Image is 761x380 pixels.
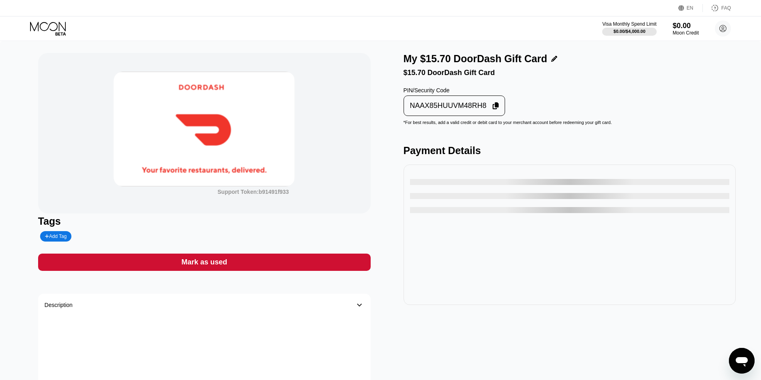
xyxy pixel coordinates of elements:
iframe: Button to launch messaging window [729,348,755,374]
div: Add Tag [45,234,67,239]
div: 󰅀 [355,300,364,310]
div: Moon Credit [673,30,699,36]
div: FAQ [703,4,731,12]
div: FAQ [721,5,731,11]
div: My $15.70 DoorDash Gift Card [404,53,547,65]
div: Payment Details [404,145,736,156]
div: NAAX85HUUVM48RH8 [404,96,505,116]
div: $0.00 / $4,000.00 [613,29,645,34]
div: Visa Monthly Spend Limit$0.00/$4,000.00 [602,21,656,36]
div: Description [45,302,73,308]
div: Tags [38,215,371,227]
div: $0.00Moon Credit [673,22,699,36]
div: PIN/Security Code [404,87,505,93]
div: Support Token:b91491f933 [217,189,289,195]
div: Support Token: b91491f933 [217,189,289,195]
div: * For best results, add a valid credit or debit card to your merchant account before redeeming yo... [404,120,736,125]
div: $0.00 [673,22,699,30]
div: Mark as used [181,258,227,267]
div: Mark as used [38,254,371,271]
div: EN [687,5,694,11]
div: NAAX85HUUVM48RH8 [410,101,487,110]
div: Visa Monthly Spend Limit [602,21,656,27]
div: $15.70 DoorDash Gift Card [404,69,736,77]
div: EN [678,4,703,12]
div: Add Tag [40,231,71,242]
